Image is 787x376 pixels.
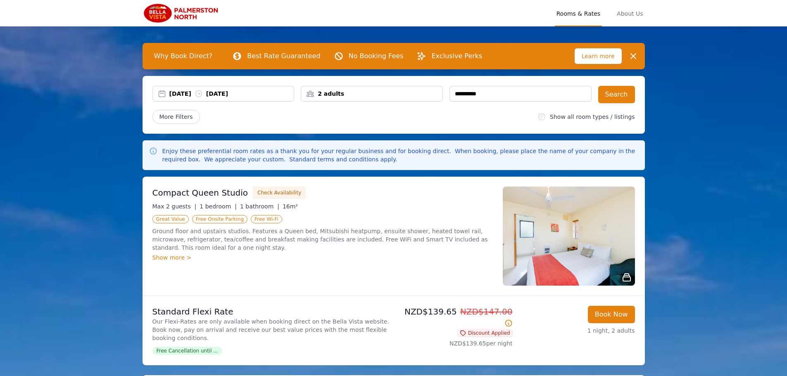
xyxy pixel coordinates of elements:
p: Ground floor and upstairs studios. Features a Queen bed, Mitsubishi heatpump, ensuite shower, hea... [152,227,493,252]
img: Bella Vista Palmerston North [143,3,222,23]
span: 16m² [283,203,298,210]
button: Check Availability [253,187,306,199]
p: Exclusive Perks [431,51,482,61]
span: Great Value [152,215,189,223]
p: NZD$139.65 per night [397,339,513,348]
h3: Compact Queen Studio [152,187,248,199]
div: 2 adults [301,90,442,98]
p: Standard Flexi Rate [152,306,390,317]
span: Free Cancellation until ... [152,347,222,355]
p: No Booking Fees [349,51,404,61]
span: Learn more [575,48,622,64]
p: NZD$139.65 [397,306,513,329]
p: Best Rate Guaranteed [247,51,320,61]
button: Search [598,86,635,103]
button: Book Now [588,306,635,323]
span: NZD$147.00 [460,307,513,317]
p: 1 night, 2 adults [519,326,635,335]
span: Free Wi-Fi [251,215,282,223]
label: Show all room types / listings [550,114,635,120]
p: Our Flexi-Rates are only available when booking direct on the Bella Vista website. Book now, pay ... [152,317,390,342]
span: Max 2 guests | [152,203,197,210]
span: More Filters [152,110,200,124]
span: Why Book Direct? [147,48,219,64]
span: 1 bathroom | [240,203,279,210]
p: Enjoy these preferential room rates as a thank you for your regular business and for booking dire... [162,147,638,163]
span: 1 bedroom | [200,203,237,210]
span: Free Onsite Parking [192,215,247,223]
div: Show more > [152,253,493,262]
span: Discount Applied [457,329,513,337]
div: [DATE] [DATE] [169,90,294,98]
